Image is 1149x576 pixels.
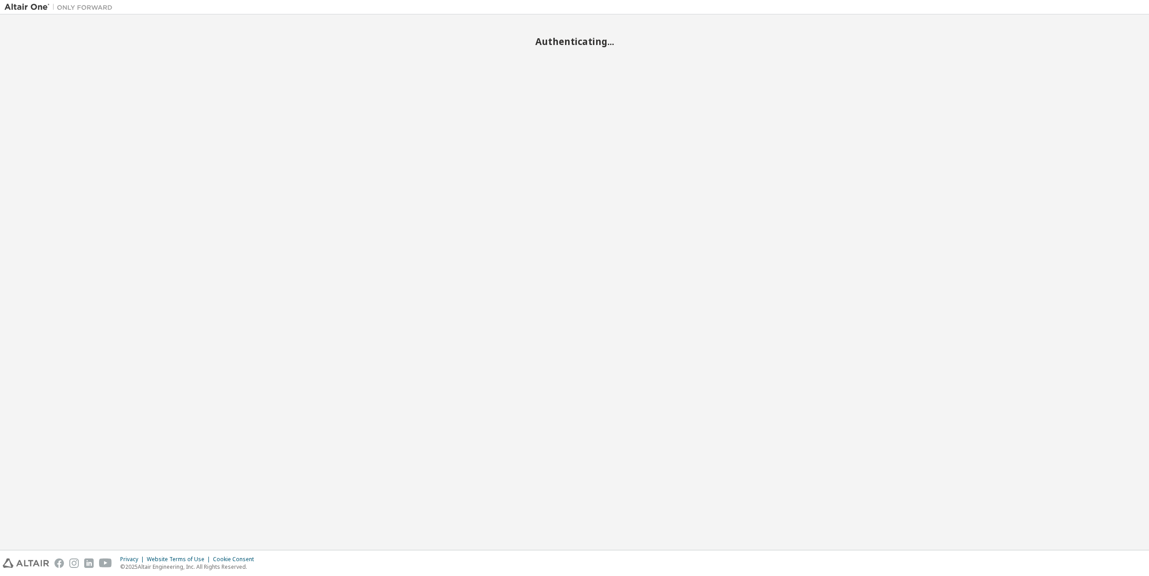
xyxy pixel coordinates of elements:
img: Altair One [5,3,117,12]
h2: Authenticating... [5,36,1144,47]
div: Cookie Consent [213,556,259,563]
img: altair_logo.svg [3,558,49,568]
img: linkedin.svg [84,558,94,568]
img: instagram.svg [69,558,79,568]
div: Privacy [120,556,147,563]
img: youtube.svg [99,558,112,568]
div: Website Terms of Use [147,556,213,563]
p: © 2025 Altair Engineering, Inc. All Rights Reserved. [120,563,259,571]
img: facebook.svg [54,558,64,568]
